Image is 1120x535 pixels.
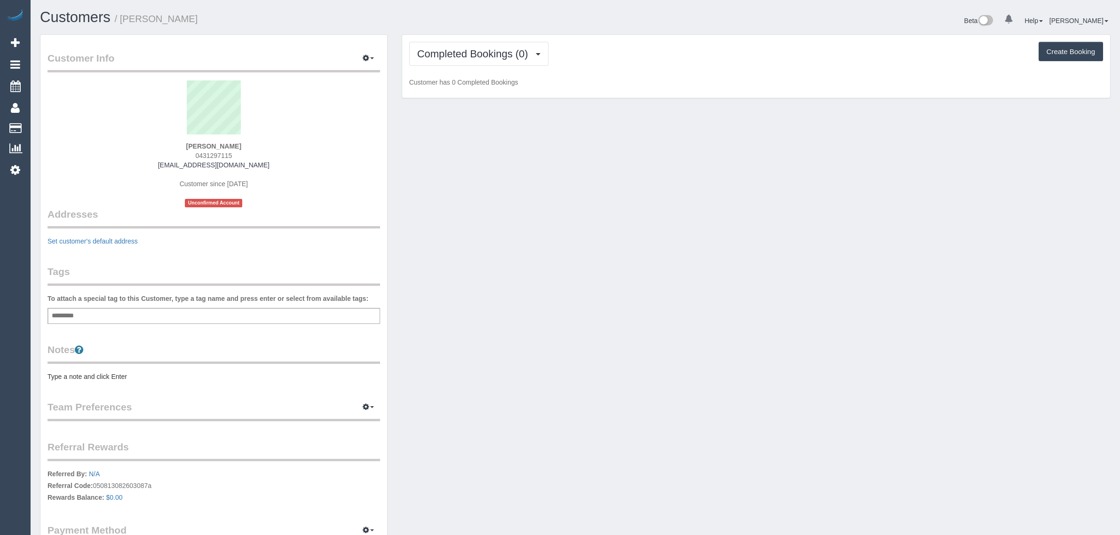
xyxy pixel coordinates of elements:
strong: [PERSON_NAME] [186,142,241,150]
span: Completed Bookings (0) [417,48,533,60]
label: To attach a special tag to this Customer, type a tag name and press enter or select from availabl... [48,294,368,303]
button: Completed Bookings (0) [409,42,548,66]
a: Set customer's default address [48,237,138,245]
span: Customer since [DATE] [180,180,248,188]
legend: Customer Info [48,51,380,72]
p: 050813082603087a [48,469,380,504]
label: Rewards Balance: [48,493,104,502]
legend: Referral Rewards [48,440,380,461]
img: Automaid Logo [6,9,24,23]
a: Customers [40,9,111,25]
a: $0.00 [106,494,123,501]
pre: Type a note and click Enter [48,372,380,381]
legend: Tags [48,265,380,286]
span: Unconfirmed Account [185,199,242,207]
span: 0431297115 [195,152,232,159]
legend: Team Preferences [48,400,380,421]
small: / [PERSON_NAME] [115,14,198,24]
a: Help [1025,17,1043,24]
img: New interface [977,15,993,27]
label: Referred By: [48,469,87,479]
label: Referral Code: [48,481,93,490]
legend: Notes [48,343,380,364]
button: Create Booking [1039,42,1103,62]
a: [PERSON_NAME] [1049,17,1108,24]
p: Customer has 0 Completed Bookings [409,78,1103,87]
a: [EMAIL_ADDRESS][DOMAIN_NAME] [158,161,270,169]
a: N/A [89,470,100,478]
a: Beta [964,17,993,24]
